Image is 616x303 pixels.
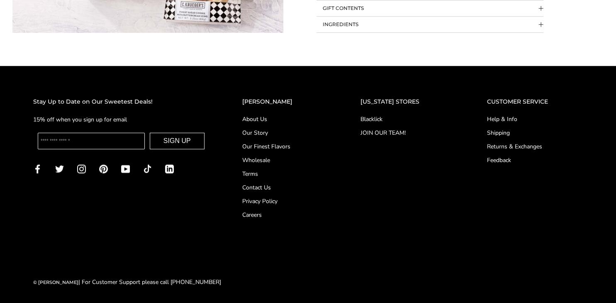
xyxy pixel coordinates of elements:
[33,279,78,285] a: © [PERSON_NAME]
[487,128,583,137] a: Shipping
[487,97,583,107] h2: CUSTOMER SERVICE
[33,115,209,124] p: 15% off when you sign up for email
[242,97,327,107] h2: [PERSON_NAME]
[317,0,543,16] button: Collapsible block button
[55,164,64,173] a: Twitter
[487,115,583,124] a: Help & Info
[242,197,327,206] a: Privacy Policy
[38,133,145,149] input: Enter your email
[150,133,205,149] button: SIGN UP
[360,115,454,124] a: Blacklick
[242,170,327,178] a: Terms
[242,142,327,151] a: Our Finest Flavors
[165,164,174,173] a: LinkedIn
[99,164,108,173] a: Pinterest
[360,128,454,137] a: JOIN OUR TEAM!
[317,17,543,32] button: Collapsible block button
[242,128,327,137] a: Our Story
[33,164,42,173] a: Facebook
[242,211,327,219] a: Careers
[487,156,583,165] a: Feedback
[143,164,152,173] a: TikTok
[487,142,583,151] a: Returns & Exchanges
[360,97,454,107] h2: [US_STATE] STORES
[77,164,86,173] a: Instagram
[33,97,209,107] h2: Stay Up to Date on Our Sweetest Deals!
[242,115,327,124] a: About Us
[242,156,327,165] a: Wholesale
[242,183,327,192] a: Contact Us
[121,164,130,173] a: YouTube
[33,277,221,287] div: | For Customer Support please call [PHONE_NUMBER]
